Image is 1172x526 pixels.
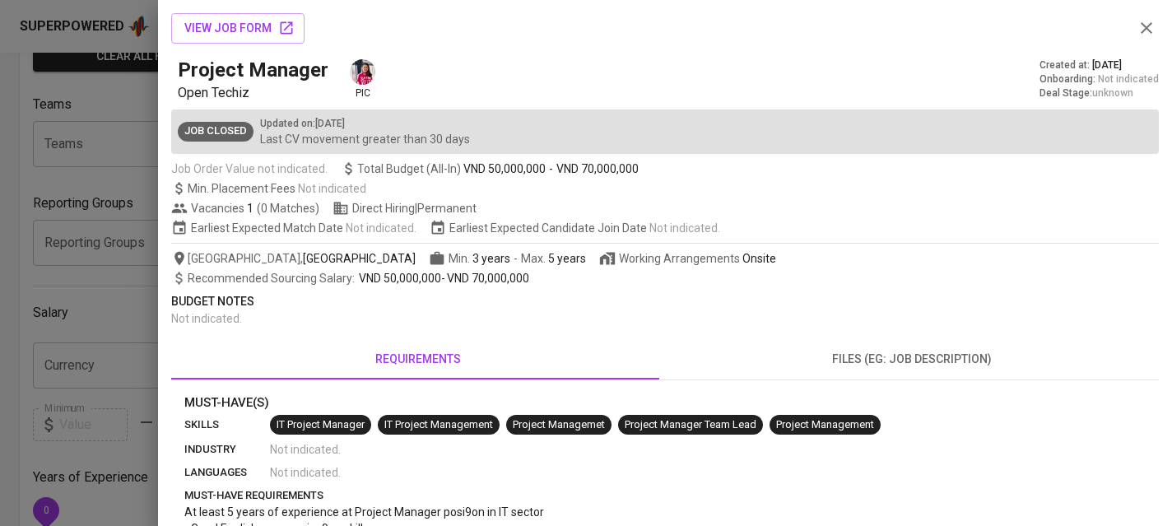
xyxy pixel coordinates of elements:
span: view job form [184,18,291,39]
div: Onsite [742,250,776,267]
span: Not indicated [298,182,366,195]
span: Job Closed [178,123,253,139]
span: requirements [181,349,655,370]
span: Total Budget (All-In) [341,161,639,177]
span: 5 years [548,252,586,265]
span: 3 years [472,252,510,265]
div: Created at : [1039,58,1159,72]
p: Last CV movement greater than 30 days [260,131,470,147]
span: [DATE] [1092,58,1122,72]
span: Direct Hiring | Permanent [333,200,477,216]
p: Must-Have(s) [184,393,1146,412]
span: Not indicated . [270,464,341,481]
p: languages [184,464,270,481]
span: Working Arrangements [599,250,776,267]
span: IT Project Manager [270,417,371,433]
span: IT Project Management [378,417,500,433]
span: Vacancies ( 0 Matches ) [171,200,319,216]
span: files (eg: job description) [675,349,1149,370]
p: Budget Notes [171,293,1159,310]
span: unknown [1092,87,1133,99]
span: Min. [449,252,510,265]
span: - [188,270,529,286]
p: must-have requirements [184,487,1146,504]
p: skills [184,417,270,433]
span: Max. [521,252,586,265]
span: Open Techiz [178,85,249,100]
span: VND 70,000,000 [556,161,639,177]
span: [GEOGRAPHIC_DATA] [303,250,416,267]
span: Min. Placement Fees [188,182,366,195]
span: Not indicated . [649,220,720,236]
span: VND 50,000,000 [359,272,441,285]
span: [GEOGRAPHIC_DATA] , [171,250,416,267]
button: view job form [171,13,305,44]
span: Project Management [770,417,881,433]
span: Recommended Sourcing Salary : [188,272,357,285]
span: Not indicated [1098,72,1159,86]
span: Not indicated . [171,312,242,325]
span: - [514,250,518,267]
span: Not indicated . [346,220,416,236]
h5: Project Manager [178,57,328,83]
div: pic [348,58,377,100]
span: Job Order Value not indicated. [171,161,328,177]
span: Earliest Expected Match Date [171,220,416,236]
img: anh.dao@glints.com [350,59,375,85]
p: Updated on : [DATE] [260,116,470,131]
span: Not indicated . [270,441,341,458]
span: 1 [244,200,253,216]
span: VND 50,000,000 [463,161,546,177]
span: - [549,161,553,177]
span: VND 70,000,000 [447,272,529,285]
span: Project Manager Team Lead [618,417,763,433]
div: Deal Stage : [1039,86,1159,100]
p: industry [184,441,270,458]
span: Project Managemet [506,417,612,433]
div: Onboarding : [1039,72,1159,86]
span: Earliest Expected Candidate Join Date [430,220,720,236]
